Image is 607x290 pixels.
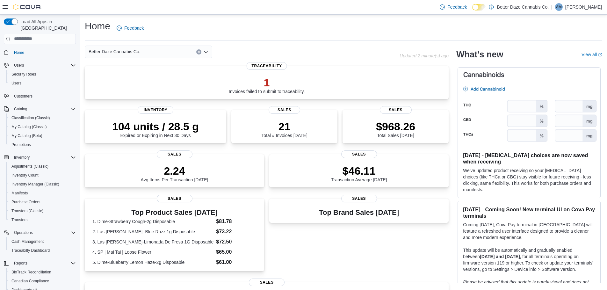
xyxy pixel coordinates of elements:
[6,171,78,180] button: Inventory Count
[9,277,76,285] span: Canadian Compliance
[6,122,78,131] button: My Catalog (Classic)
[11,229,35,236] button: Operations
[112,120,199,133] p: 104 units / 28.5 g
[598,53,602,57] svg: External link
[6,268,78,277] button: BioTrack Reconciliation
[376,120,415,138] div: Total Sales [DATE]
[11,208,43,214] span: Transfers (Classic)
[480,254,520,259] strong: [DATE] and [DATE]
[9,216,30,224] a: Transfers
[11,270,51,275] span: BioTrack Reconciliation
[9,163,51,170] a: Adjustments (Classic)
[9,180,62,188] a: Inventory Manager (Classic)
[11,191,28,196] span: Manifests
[11,199,40,205] span: Purchase Orders
[9,163,76,170] span: Adjustments (Classic)
[1,61,78,70] button: Users
[9,141,76,149] span: Promotions
[9,198,43,206] a: Purchase Orders
[9,132,76,140] span: My Catalog (Beta)
[14,94,33,99] span: Customers
[196,49,201,54] button: Clear input
[247,62,287,70] span: Traceability
[11,182,59,187] span: Inventory Manager (Classic)
[11,248,50,253] span: Traceabilty Dashboard
[6,198,78,207] button: Purchase Orders
[9,123,76,131] span: My Catalog (Classic)
[9,79,76,87] span: Users
[261,120,307,138] div: Total # Invoices [DATE]
[157,195,192,202] span: Sales
[341,150,377,158] span: Sales
[9,123,49,131] a: My Catalog (Classic)
[6,215,78,224] button: Transfers
[9,114,53,122] a: Classification (Classic)
[9,277,52,285] a: Canadian Compliance
[9,70,76,78] span: Security Roles
[11,92,76,100] span: Customers
[114,22,146,34] a: Feedback
[497,3,549,11] p: Better Daze Cannabis Co.
[249,279,285,286] span: Sales
[138,106,173,114] span: Inventory
[11,142,31,147] span: Promotions
[9,238,46,245] a: Cash Management
[9,132,45,140] a: My Catalog (Beta)
[9,268,54,276] a: BioTrack Reconciliation
[463,167,595,193] p: We've updated product receiving so your [MEDICAL_DATA] choices (like THCa or CBG) stay visible fo...
[472,4,486,11] input: Dark Mode
[92,259,213,265] dt: 5. Dime-Blueberry Lemon Haze-2g Disposable
[9,198,76,206] span: Purchase Orders
[9,207,76,215] span: Transfers (Classic)
[463,152,595,165] h3: [DATE] - [MEDICAL_DATA] choices are now saved when receiving
[551,3,553,11] p: |
[463,221,595,241] p: Coming [DATE], Cova Pay terminal in [GEOGRAPHIC_DATA] will feature a refreshed user interface des...
[11,48,76,56] span: Home
[11,105,76,113] span: Catalog
[14,261,27,266] span: Reports
[6,237,78,246] button: Cash Management
[269,106,300,114] span: Sales
[565,3,602,11] p: [PERSON_NAME]
[6,140,78,149] button: Promotions
[216,218,257,225] dd: $81.78
[9,189,30,197] a: Manifests
[9,79,24,87] a: Users
[11,62,76,69] span: Users
[341,195,377,202] span: Sales
[9,171,76,179] span: Inventory Count
[9,70,39,78] a: Security Roles
[331,164,387,182] div: Transaction Average [DATE]
[9,189,76,197] span: Manifests
[92,218,213,225] dt: 1. Dime-Strawberry Cough-2g Disposable
[203,49,208,54] button: Open list of options
[319,209,399,216] h3: Top Brand Sales [DATE]
[1,153,78,162] button: Inventory
[1,91,78,101] button: Customers
[11,72,36,77] span: Security Roles
[11,133,42,138] span: My Catalog (Beta)
[89,48,141,55] span: Better Daze Cannabis Co.
[216,228,257,236] dd: $73.22
[9,114,76,122] span: Classification (Classic)
[9,207,46,215] a: Transfers (Classic)
[14,230,33,235] span: Operations
[92,239,213,245] dt: 3. Las [PERSON_NAME]-Limonada De Fresa 1G Disposable
[6,113,78,122] button: Classification (Classic)
[463,206,595,219] h3: [DATE] - Coming Soon! New terminal UI on Cova Pay terminals
[6,131,78,140] button: My Catalog (Beta)
[463,247,595,272] p: This update will be automatically and gradually enabled between , for all terminals operating on ...
[92,228,213,235] dt: 2. Las [PERSON_NAME]- Blue Razz 1g Disposable
[216,258,257,266] dd: $61.00
[14,63,24,68] span: Users
[92,249,213,255] dt: 4. SP | Mai Tai | Loose Flower
[11,62,26,69] button: Users
[1,228,78,237] button: Operations
[331,164,387,177] p: $46.11
[11,279,49,284] span: Canadian Compliance
[6,79,78,88] button: Users
[1,259,78,268] button: Reports
[6,246,78,255] button: Traceabilty Dashboard
[18,18,76,31] span: Load All Apps in [GEOGRAPHIC_DATA]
